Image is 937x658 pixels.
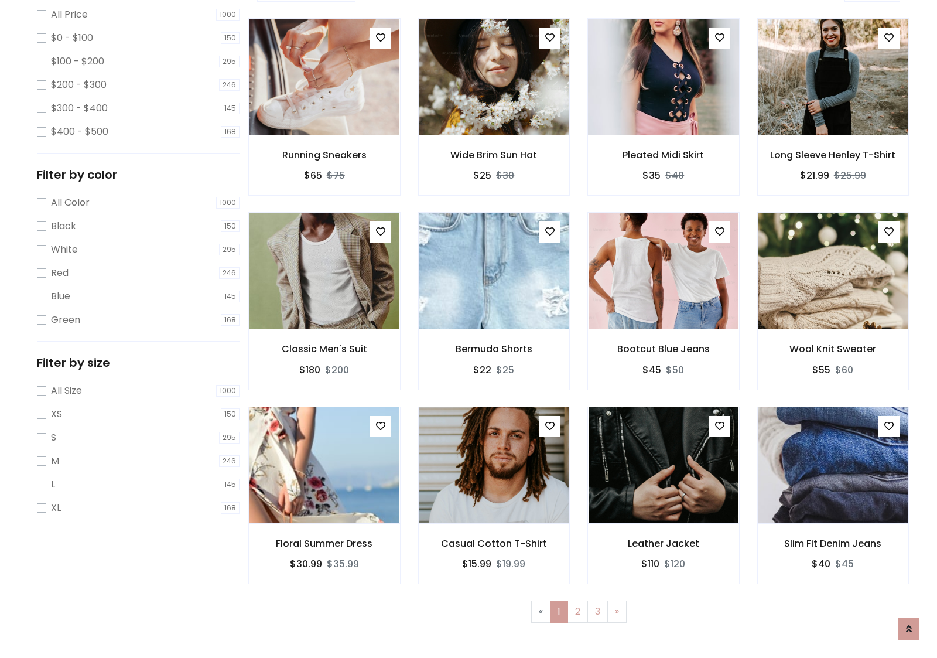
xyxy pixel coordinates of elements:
h5: Filter by color [37,168,240,182]
label: All Size [51,384,82,398]
h6: Running Sneakers [249,149,400,161]
h6: $40 [812,558,830,570]
span: 150 [221,32,240,44]
label: $400 - $500 [51,125,108,139]
h6: Leather Jacket [588,538,739,549]
label: M [51,454,59,468]
span: 246 [219,455,240,467]
label: XS [51,407,62,421]
label: Blue [51,289,70,304]
del: $75 [327,169,345,182]
h6: Bermuda Shorts [419,343,570,354]
del: $40 [665,169,684,182]
h6: $110 [641,558,659,570]
h6: $22 [473,364,491,376]
span: 246 [219,267,240,279]
h6: $21.99 [800,170,829,181]
label: All Color [51,196,90,210]
label: Red [51,266,69,280]
label: White [51,243,78,257]
a: Next [607,601,627,623]
del: $30 [496,169,514,182]
span: 295 [219,56,240,67]
span: 145 [221,103,240,114]
span: 295 [219,432,240,444]
label: All Price [51,8,88,22]
h6: Wool Knit Sweater [758,343,909,354]
h6: Casual Cotton T-Shirt [419,538,570,549]
label: $300 - $400 [51,101,108,115]
h6: Slim Fit Denim Jeans [758,538,909,549]
label: Green [51,313,80,327]
h6: Wide Brim Sun Hat [419,149,570,161]
del: $200 [325,363,349,377]
span: 168 [221,502,240,514]
del: $50 [666,363,684,377]
span: 150 [221,220,240,232]
span: 295 [219,244,240,255]
del: $35.99 [327,557,359,571]
span: » [615,605,619,618]
del: $45 [835,557,854,571]
h6: $25 [473,170,491,181]
a: 3 [587,601,608,623]
h6: Floral Summer Dress [249,538,400,549]
h6: $45 [642,364,661,376]
span: 150 [221,408,240,420]
label: $0 - $100 [51,31,93,45]
a: 2 [567,601,588,623]
del: $120 [664,557,685,571]
h6: $15.99 [462,558,491,570]
h6: Classic Men's Suit [249,343,400,354]
a: 1 [550,601,568,623]
span: 246 [219,79,240,91]
label: $200 - $300 [51,78,107,92]
span: 1000 [216,9,240,21]
h6: $35 [642,170,661,181]
label: S [51,431,56,445]
span: 168 [221,314,240,326]
h5: Filter by size [37,356,240,370]
span: 1000 [216,385,240,397]
del: $60 [835,363,853,377]
h6: $30.99 [290,558,322,570]
span: 145 [221,479,240,490]
label: $100 - $200 [51,54,104,69]
h6: $55 [812,364,830,376]
h6: $180 [299,364,320,376]
h6: Bootcut Blue Jeans [588,343,739,354]
span: 145 [221,291,240,302]
label: Black [51,219,76,233]
h6: Pleated Midi Skirt [588,149,739,161]
nav: Page navigation [257,601,900,623]
label: XL [51,501,61,515]
del: $25.99 [834,169,866,182]
h6: $65 [304,170,322,181]
del: $25 [496,363,514,377]
span: 1000 [216,197,240,209]
h6: Long Sleeve Henley T-Shirt [758,149,909,161]
span: 168 [221,126,240,138]
del: $19.99 [496,557,525,571]
label: L [51,478,55,492]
